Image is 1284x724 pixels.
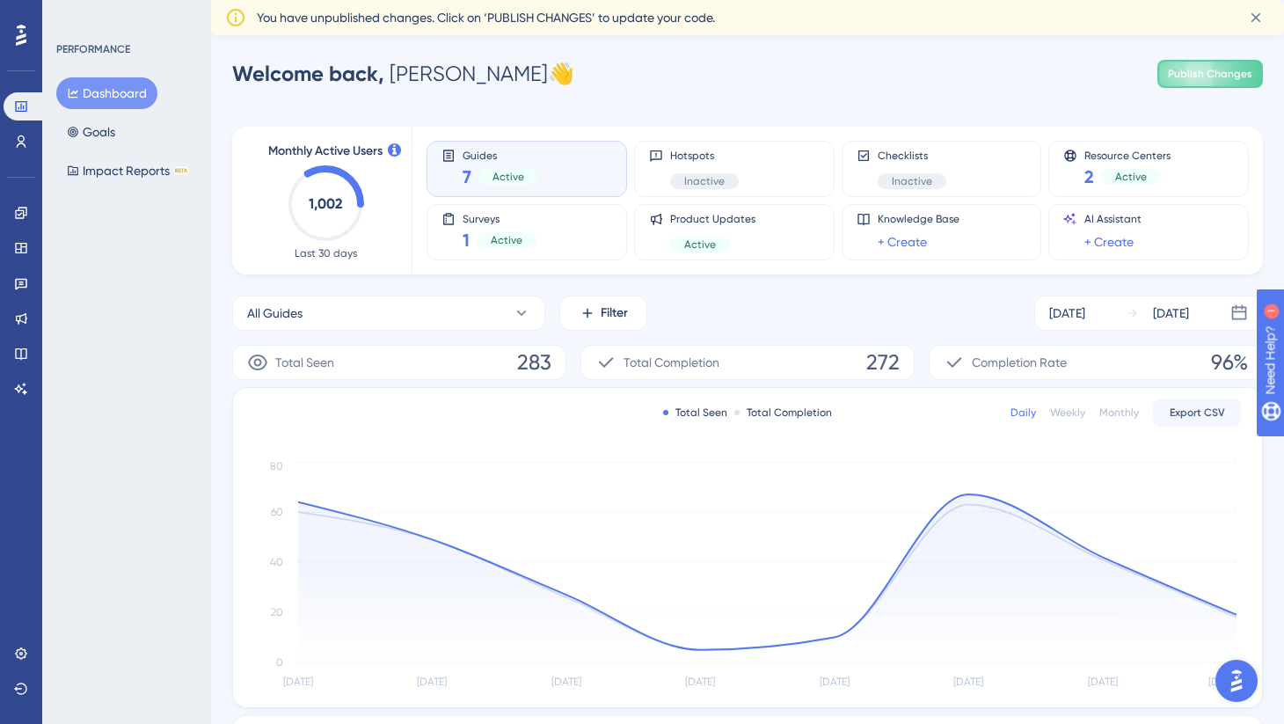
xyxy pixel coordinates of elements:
[559,296,647,331] button: Filter
[624,352,719,373] span: Total Completion
[232,61,384,86] span: Welcome back,
[670,212,755,226] span: Product Updates
[1088,676,1118,688] tspan: [DATE]
[601,303,628,324] span: Filter
[1153,399,1241,427] button: Export CSV
[417,676,447,688] tspan: [DATE]
[878,231,927,252] a: + Create
[122,9,128,23] div: 1
[517,348,551,377] span: 283
[295,246,357,260] span: Last 30 days
[309,195,342,212] text: 1,002
[1084,212,1142,226] span: AI Assistant
[271,606,283,618] tspan: 20
[670,149,739,163] span: Hotspots
[866,348,900,377] span: 272
[463,165,471,189] span: 7
[1084,231,1134,252] a: + Create
[232,60,574,88] div: [PERSON_NAME] 👋
[1168,67,1252,81] span: Publish Changes
[1170,406,1225,420] span: Export CSV
[1010,406,1036,420] div: Daily
[1210,655,1263,707] iframe: UserGuiding AI Assistant Launcher
[1084,165,1094,189] span: 2
[878,212,959,226] span: Knowledge Base
[463,212,536,224] span: Surveys
[270,556,283,568] tspan: 40
[463,228,470,252] span: 1
[232,296,545,331] button: All Guides
[878,149,946,163] span: Checklists
[56,42,130,56] div: PERFORMANCE
[41,4,110,26] span: Need Help?
[972,352,1067,373] span: Completion Rate
[820,676,850,688] tspan: [DATE]
[1084,149,1171,161] span: Resource Centers
[491,233,522,247] span: Active
[685,676,715,688] tspan: [DATE]
[270,460,283,472] tspan: 80
[684,174,725,188] span: Inactive
[1115,170,1147,184] span: Active
[663,406,727,420] div: Total Seen
[734,406,832,420] div: Total Completion
[1211,348,1248,377] span: 96%
[492,170,524,184] span: Active
[173,166,189,175] div: BETA
[1153,303,1189,324] div: [DATE]
[56,155,200,186] button: Impact ReportsBETA
[257,7,715,28] span: You have unpublished changes. Click on ‘PUBLISH CHANGES’ to update your code.
[551,676,581,688] tspan: [DATE]
[463,149,538,161] span: Guides
[268,141,383,162] span: Monthly Active Users
[56,77,157,109] button: Dashboard
[892,174,932,188] span: Inactive
[283,676,313,688] tspan: [DATE]
[953,676,983,688] tspan: [DATE]
[1099,406,1139,420] div: Monthly
[1208,676,1238,688] tspan: [DATE]
[271,506,283,518] tspan: 60
[684,238,716,252] span: Active
[276,656,283,669] tspan: 0
[275,352,334,373] span: Total Seen
[1050,406,1085,420] div: Weekly
[1049,303,1085,324] div: [DATE]
[1157,60,1263,88] button: Publish Changes
[247,303,303,324] span: All Guides
[56,116,126,148] button: Goals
